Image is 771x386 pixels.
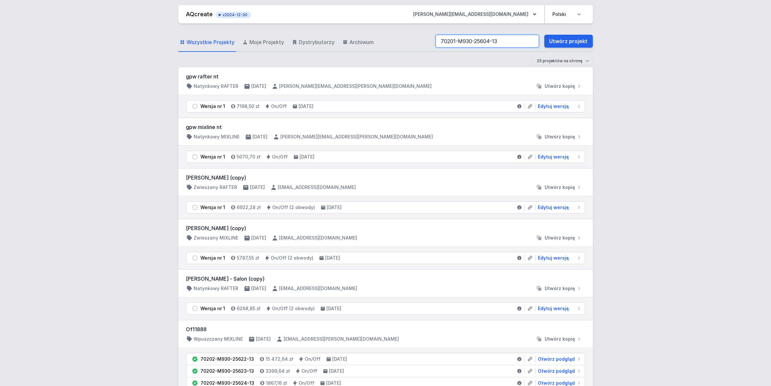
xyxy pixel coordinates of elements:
[545,285,575,292] span: Utwórz kopię
[192,204,198,211] img: draft.svg
[201,154,225,160] div: Wersja nr 1
[279,285,357,292] h4: [EMAIL_ADDRESS][DOMAIN_NAME]
[278,184,356,191] h4: [EMAIL_ADDRESS][DOMAIN_NAME]
[545,235,575,241] span: Utwórz kopię
[408,8,542,20] button: [PERSON_NAME][EMAIL_ADDRESS][DOMAIN_NAME]
[216,10,251,18] button: v2024-12-30
[250,38,284,46] span: Moje Projekty
[538,368,575,374] span: Otwórz podgląd
[201,103,225,110] div: Wersja nr 1
[186,224,585,232] h3: [PERSON_NAME] (copy)
[284,336,399,342] h4: [EMAIL_ADDRESS][PERSON_NAME][DOMAIN_NAME]
[350,38,374,46] span: Archiwum
[194,83,239,89] h4: Natynkowy RAFTER
[201,255,225,261] div: Wersja nr 1
[266,356,293,362] h4: 15 472,64 zł
[266,368,290,374] h4: 3399,64 zł
[536,103,582,110] a: Edytuj wersję
[545,83,575,89] span: Utwórz kopię
[305,356,321,362] h4: On/Off
[237,255,259,261] h4: 5787,55 zł
[192,255,198,261] img: draft.svg
[325,255,340,261] h4: [DATE]
[538,305,569,312] span: Edytuj wersję
[536,255,582,261] a: Edytuj wersję
[279,83,432,89] h4: [PERSON_NAME][EMAIL_ADDRESS][PERSON_NAME][DOMAIN_NAME]
[536,368,582,374] a: Otwórz podgląd
[256,336,271,342] h4: [DATE]
[545,134,575,140] span: Utwórz kopię
[252,235,266,241] h4: [DATE]
[299,103,314,110] h4: [DATE]
[538,154,569,160] span: Edytuj wersję
[533,134,585,140] button: Utwórz kopię
[250,184,265,191] h4: [DATE]
[536,154,582,160] a: Edytuj wersję
[271,103,287,110] h4: On/Off
[201,305,225,312] div: Wersja nr 1
[533,235,585,241] button: Utwórz kopię
[252,285,266,292] h4: [DATE]
[538,356,575,362] span: Otwórz podgląd
[533,336,585,342] button: Utwórz kopię
[192,305,198,312] img: draft.svg
[333,356,347,362] h4: [DATE]
[186,275,585,283] h3: [PERSON_NAME] - Salon (copy)
[281,134,433,140] h4: [PERSON_NAME][EMAIL_ADDRESS][PERSON_NAME][DOMAIN_NAME]
[538,204,569,211] span: Edytuj wersję
[192,103,198,110] img: draft.svg
[341,33,375,52] a: Archiwum
[178,33,236,52] a: Wszystkie Projekty
[545,336,575,342] span: Utwórz kopię
[194,184,237,191] h4: Zwieszany RAFTER
[201,204,225,211] div: Wersja nr 1
[273,204,315,211] h4: On/Off (2 obwody)
[237,204,261,211] h4: 6922,28 zł
[436,35,539,48] input: Szukaj wśród projektów i wersji...
[252,83,266,89] h4: [DATE]
[299,38,335,46] span: Dystrybutorzy
[538,255,569,261] span: Edytuj wersję
[279,235,357,241] h4: [EMAIL_ADDRESS][DOMAIN_NAME]
[327,305,342,312] h4: [DATE]
[536,356,582,362] a: Otwórz podgląd
[300,154,315,160] h4: [DATE]
[194,336,243,342] h4: Wpuszczany MIXLINE
[302,368,318,374] h4: On/Off
[192,154,198,160] img: draft.svg
[186,123,585,131] h3: gpw mixline nt
[327,204,342,211] h4: [DATE]
[237,103,260,110] h4: 7198,50 zł
[194,134,240,140] h4: Natynkowy MIXLINE
[186,174,585,181] h3: [PERSON_NAME] (copy)
[329,368,344,374] h4: [DATE]
[545,184,575,191] span: Utwórz kopię
[253,134,268,140] h4: [DATE]
[237,154,261,160] h4: 5070,70 zł
[187,38,235,46] span: Wszystkie Projekty
[186,73,585,80] h3: gpw rafter nt
[549,8,585,20] select: Wybierz język
[201,356,254,362] div: 70202-M930-25622-13
[201,368,254,374] div: 70202-M930-25623-13
[536,305,582,312] a: Edytuj wersję
[533,184,585,191] button: Utwórz kopię
[536,204,582,211] a: Edytuj wersję
[186,325,585,333] h3: Of11888
[271,255,314,261] h4: On/Off (2 obwody)
[241,33,286,52] a: Moje Projekty
[272,305,315,312] h4: On/Off (2 obwody)
[194,285,239,292] h4: Natynkowy RAFTER
[544,35,593,48] a: Utwórz projekt
[186,11,213,18] a: AQcreate
[219,12,248,18] span: v2024-12-30
[194,235,239,241] h4: Zwieszany MIXLINE
[237,305,261,312] h4: 6268,85 zł
[538,103,569,110] span: Edytuj wersję
[272,154,288,160] h4: On/Off
[533,83,585,89] button: Utwórz kopię
[291,33,336,52] a: Dystrybutorzy
[533,285,585,292] button: Utwórz kopię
